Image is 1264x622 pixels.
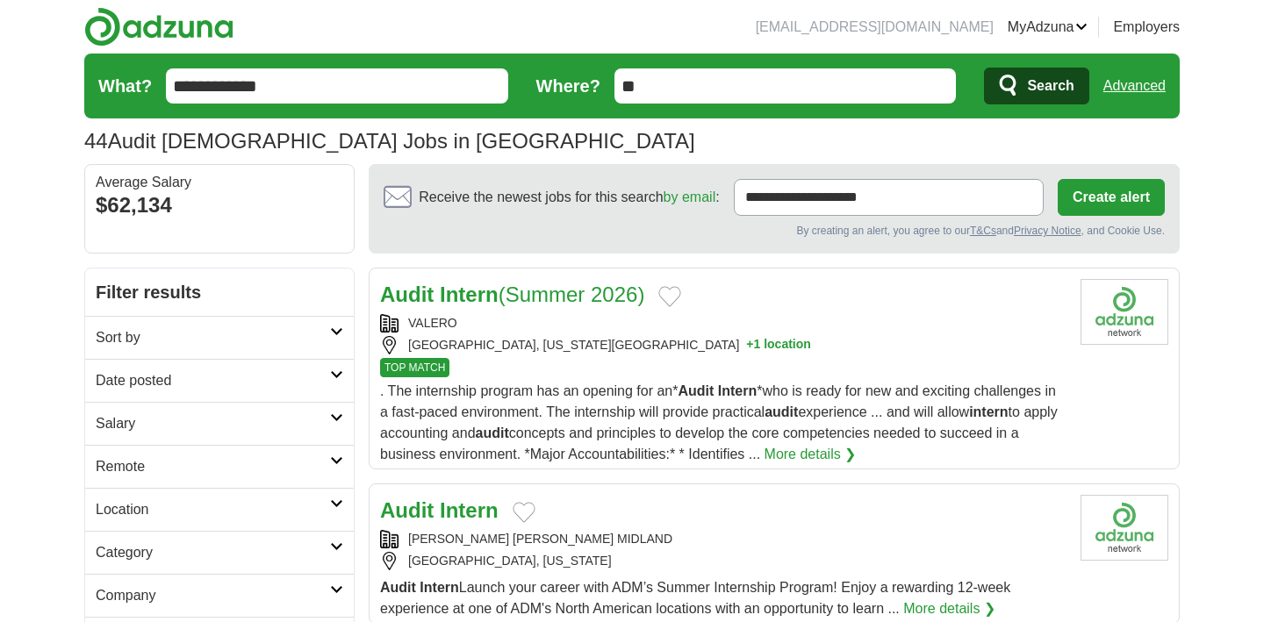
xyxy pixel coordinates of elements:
[380,580,1010,616] span: Launch your career with ADM’s Summer Internship Program! Enjoy a rewarding 12-week experience at ...
[984,68,1088,104] button: Search
[84,125,108,157] span: 44
[84,7,233,46] img: Adzuna logo
[756,17,994,38] li: [EMAIL_ADDRESS][DOMAIN_NAME]
[96,175,343,189] div: Average Salary
[420,580,458,595] strong: Intern
[380,383,1058,461] span: . The internship program has an opening for an* *who is ready for new and exciting challenges in ...
[718,383,757,398] strong: Intern
[96,413,330,434] h2: Salary
[380,580,416,595] strong: Audit
[746,336,753,354] span: +
[380,336,1066,354] div: [GEOGRAPHIC_DATA], [US_STATE][GEOGRAPHIC_DATA]
[380,498,434,522] strong: Audit
[85,531,354,574] a: Category
[96,585,330,606] h2: Company
[96,456,330,477] h2: Remote
[96,189,343,221] div: $62,134
[85,268,354,316] h2: Filter results
[380,552,1066,570] div: [GEOGRAPHIC_DATA], [US_STATE]
[536,73,600,99] label: Where?
[384,223,1165,239] div: By creating an alert, you agree to our and , and Cookie Use.
[96,327,330,348] h2: Sort by
[380,282,434,306] strong: Audit
[85,488,354,531] a: Location
[658,286,681,307] button: Add to favorite jobs
[903,598,995,619] a: More details ❯
[380,498,499,522] a: Audit Intern
[85,316,354,359] a: Sort by
[1027,68,1074,104] span: Search
[380,282,644,306] a: Audit Intern(Summer 2026)
[678,383,714,398] strong: Audit
[96,499,330,520] h2: Location
[476,425,509,440] strong: audit
[1081,279,1168,345] img: Valero Energy logo
[1008,17,1088,38] a: MyAdzuna
[85,402,354,445] a: Salary
[85,445,354,488] a: Remote
[440,282,499,306] strong: Intern
[1014,225,1081,237] a: Privacy Notice
[765,444,857,465] a: More details ❯
[513,502,535,523] button: Add to favorite jobs
[84,129,695,153] h1: Audit [DEMOGRAPHIC_DATA] Jobs in [GEOGRAPHIC_DATA]
[1081,495,1168,561] img: Archer Daniels Midland logo
[1103,68,1166,104] a: Advanced
[970,225,996,237] a: T&Cs
[664,189,716,204] a: by email
[85,359,354,402] a: Date posted
[1113,17,1180,38] a: Employers
[440,498,499,522] strong: Intern
[765,404,798,419] strong: audit
[85,574,354,617] a: Company
[419,187,719,208] span: Receive the newest jobs for this search :
[1058,179,1165,216] button: Create alert
[408,316,457,330] a: VALERO
[96,370,330,391] h2: Date posted
[96,542,330,563] h2: Category
[408,532,672,546] a: [PERSON_NAME] [PERSON_NAME] MIDLAND
[380,358,449,377] span: TOP MATCH
[969,404,1008,419] strong: intern
[746,336,811,354] button: +1 location
[98,73,152,99] label: What?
